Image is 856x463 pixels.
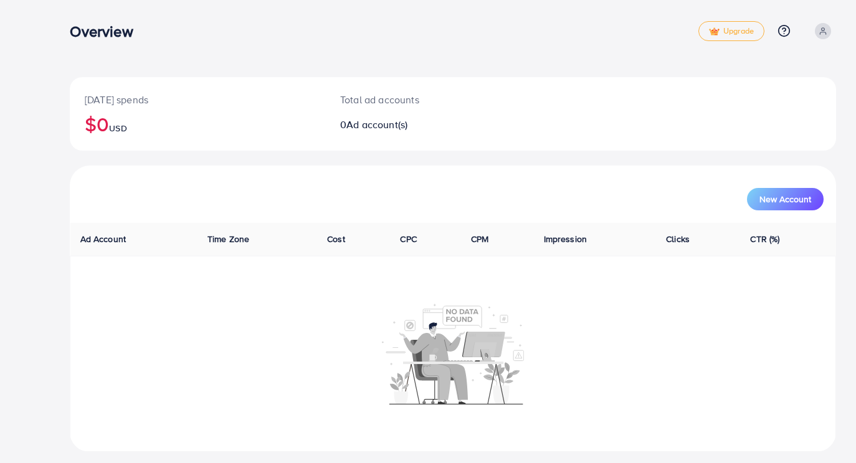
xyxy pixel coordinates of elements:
span: CPC [400,233,416,245]
h2: 0 [340,119,502,131]
h3: Overview [70,22,143,40]
span: CPM [471,233,488,245]
h2: $0 [85,112,310,136]
img: tick [709,27,720,36]
span: Clicks [666,233,690,245]
span: Time Zone [207,233,249,245]
button: New Account [747,188,824,210]
img: No account [382,302,524,405]
span: Ad Account [80,233,126,245]
span: Impression [544,233,587,245]
span: USD [109,122,126,134]
span: Upgrade [709,27,754,36]
a: tickUpgrade [698,21,764,41]
p: [DATE] spends [85,92,310,107]
span: Cost [327,233,345,245]
span: CTR (%) [750,233,779,245]
span: New Account [759,195,811,203]
span: Ad account(s) [346,118,407,131]
p: Total ad accounts [340,92,502,107]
